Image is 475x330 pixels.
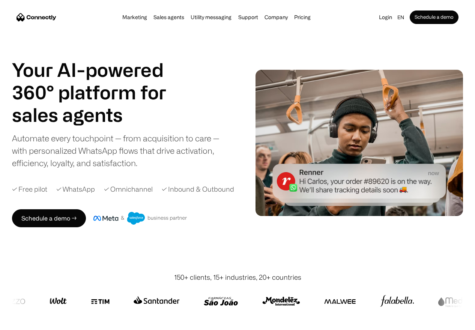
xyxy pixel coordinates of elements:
h1: sales agents [12,103,185,126]
a: Support [236,14,260,20]
div: ✓ Free pilot [12,184,47,194]
div: Company [262,12,290,22]
a: Sales agents [151,14,186,20]
a: Schedule a demo [410,10,458,24]
div: Automate every touchpoint — from acquisition to care — with personalized WhatsApp flows that driv... [12,132,235,169]
a: Login [377,12,394,22]
div: 1 of 4 [12,103,185,126]
div: ✓ WhatsApp [56,184,95,194]
div: carousel [12,103,185,126]
aside: Language selected: English [8,316,45,327]
div: 150+ clients, 15+ industries, 20+ countries [174,272,301,282]
a: Schedule a demo → [12,209,86,227]
a: Marketing [120,14,149,20]
a: Utility messaging [188,14,234,20]
div: Company [265,12,288,22]
div: ✓ Omnichannel [104,184,153,194]
a: home [17,12,56,23]
div: ✓ Inbound & Outbound [162,184,234,194]
div: en [397,12,404,22]
ul: Language list [15,317,45,327]
img: Meta and Salesforce business partner badge. [93,212,187,225]
h1: Your AI-powered 360° platform for [12,58,185,103]
a: Pricing [292,14,313,20]
div: en [394,12,410,22]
